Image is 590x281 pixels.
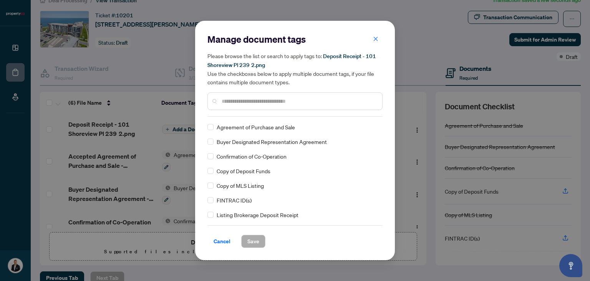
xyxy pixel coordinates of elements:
[217,137,327,146] span: Buyer Designated Representation Agreement
[559,254,582,277] button: Open asap
[217,196,252,204] span: FINTRAC ID(s)
[217,167,270,175] span: Copy of Deposit Funds
[217,181,264,190] span: Copy of MLS Listing
[207,52,383,86] h5: Please browse the list or search to apply tags to: Use the checkboxes below to apply multiple doc...
[217,123,295,131] span: Agreement of Purchase and Sale
[217,211,298,219] span: Listing Brokerage Deposit Receipt
[241,235,265,248] button: Save
[217,152,287,161] span: Confirmation of Co-Operation
[207,33,383,45] h2: Manage document tags
[214,235,230,248] span: Cancel
[373,36,378,42] span: close
[207,235,237,248] button: Cancel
